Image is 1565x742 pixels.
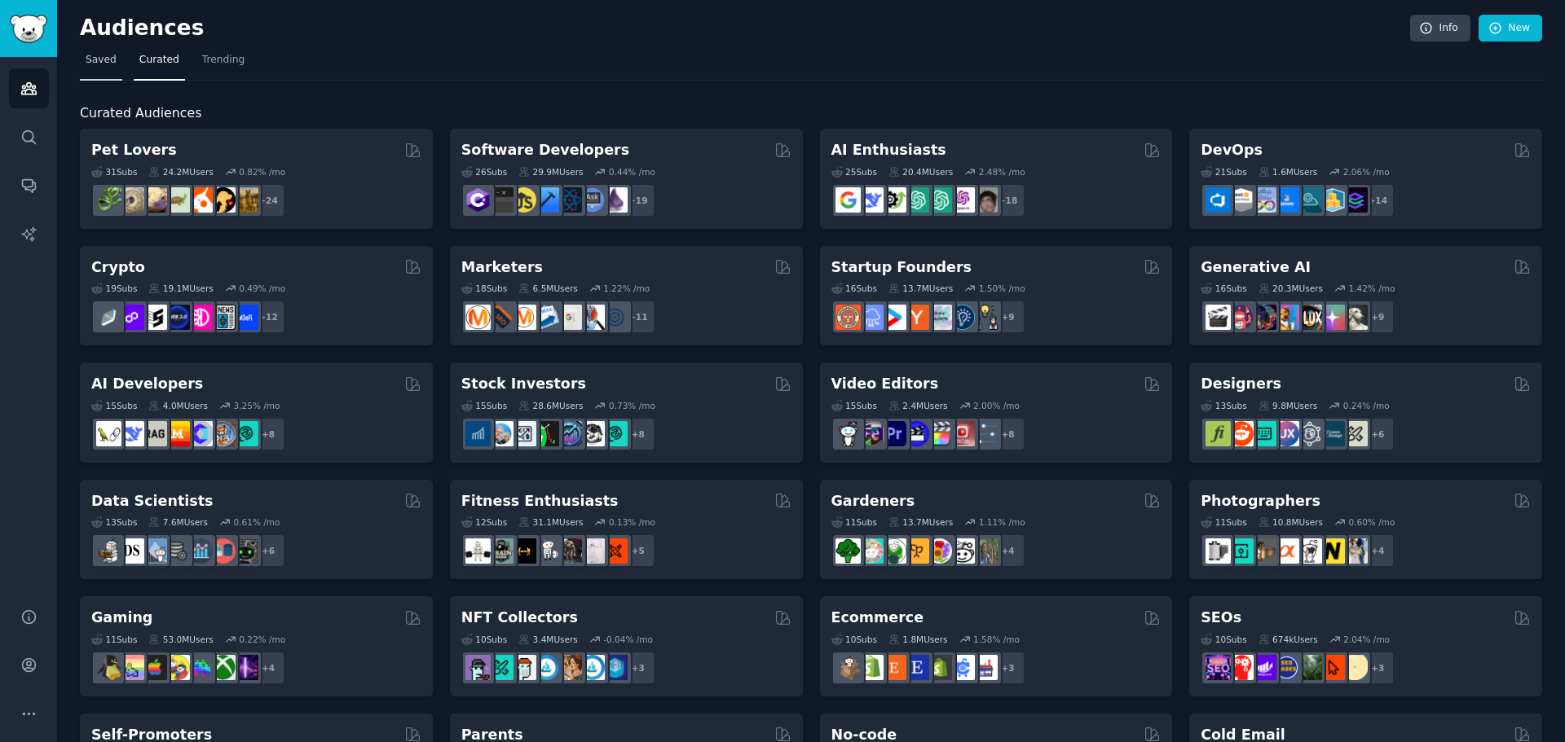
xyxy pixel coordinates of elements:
h2: Marketers [461,257,543,278]
h2: DevOps [1201,140,1263,160]
img: ValueInvesting [488,421,514,446]
img: datascience [119,538,144,564]
img: elixir [602,187,628,213]
img: ecommerce_growth [972,655,998,680]
img: Rag [142,421,167,446]
img: VideoEditors [904,421,929,446]
img: DreamBooth [1342,305,1368,330]
div: 1.8M Users [888,634,948,645]
img: content_marketing [465,305,491,330]
div: + 4 [251,651,285,685]
div: -0.04 % /mo [603,634,653,645]
a: New [1479,15,1542,42]
img: GardeningUK [904,538,929,564]
a: Trending [196,47,250,81]
div: 21 Sub s [1201,166,1246,178]
img: DeepSeek [119,421,144,446]
img: ethstaker [142,305,167,330]
img: reactnative [557,187,582,213]
img: workout [511,538,536,564]
img: leopardgeckos [142,187,167,213]
img: defiblockchain [187,305,213,330]
img: userexperience [1297,421,1322,446]
img: web3 [165,305,190,330]
img: dalle2 [1228,305,1254,330]
img: 0xPolygon [119,305,144,330]
img: GardenersWorld [972,538,998,564]
div: 2.00 % /mo [973,400,1020,411]
div: 31 Sub s [91,166,137,178]
img: platformengineering [1297,187,1322,213]
h2: Pet Lovers [91,140,177,160]
img: reviewmyshopify [927,655,952,680]
img: OpenSourceAI [187,421,213,446]
img: software [488,187,514,213]
h2: AI Developers [91,374,203,394]
img: azuredevops [1206,187,1231,213]
img: SonyAlpha [1274,538,1299,564]
div: 0.13 % /mo [609,516,655,528]
img: PetAdvice [210,187,236,213]
img: personaltraining [602,538,628,564]
div: 11 Sub s [1201,516,1246,528]
div: 13.7M Users [888,516,953,528]
div: 0.82 % /mo [239,166,285,178]
img: indiehackers [927,305,952,330]
div: + 12 [251,300,285,334]
img: analog [1206,538,1231,564]
div: 53.0M Users [148,634,213,645]
img: shopify [858,655,884,680]
div: 2.48 % /mo [979,166,1025,178]
img: deepdream [1251,305,1276,330]
div: 1.42 % /mo [1348,283,1395,294]
h2: Startup Founders [831,257,972,278]
h2: Gardeners [831,491,915,511]
div: + 4 [1360,533,1395,568]
img: dropship [835,655,861,680]
h2: Crypto [91,257,145,278]
img: OpenSeaNFT [534,655,559,680]
img: learnjavascript [511,187,536,213]
div: 1.6M Users [1259,166,1318,178]
div: 0.44 % /mo [609,166,655,178]
div: 16 Sub s [1201,283,1246,294]
img: sdforall [1274,305,1299,330]
img: SEO_cases [1274,655,1299,680]
div: + 18 [991,183,1025,217]
img: NFTmarket [511,655,536,680]
img: physicaltherapy [580,538,605,564]
div: 18 Sub s [461,283,507,294]
img: Forex [511,421,536,446]
div: 1.22 % /mo [603,283,650,294]
img: UX_Design [1342,421,1368,446]
img: AskComputerScience [580,187,605,213]
h2: Ecommerce [831,608,924,628]
h2: Generative AI [1201,257,1311,278]
img: AskMarketing [511,305,536,330]
img: OpenseaMarket [580,655,605,680]
img: macgaming [142,655,167,680]
h2: Gaming [91,608,152,628]
img: NFTExchange [465,655,491,680]
img: succulents [858,538,884,564]
div: + 6 [251,533,285,568]
div: 11 Sub s [831,516,877,528]
img: aws_cdk [1320,187,1345,213]
img: streetphotography [1228,538,1254,564]
div: 19 Sub s [91,283,137,294]
div: 0.22 % /mo [239,634,285,645]
div: + 3 [991,651,1025,685]
img: defi_ [233,305,258,330]
div: 25 Sub s [831,166,877,178]
div: 10 Sub s [1201,634,1246,645]
img: GYM [465,538,491,564]
div: 13.7M Users [888,283,953,294]
div: 13 Sub s [91,516,137,528]
img: datasets [210,538,236,564]
img: Youtubevideo [950,421,975,446]
img: gamers [187,655,213,680]
img: EtsySellers [904,655,929,680]
img: Trading [534,421,559,446]
div: 29.9M Users [518,166,583,178]
div: 4.0M Users [148,400,208,411]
